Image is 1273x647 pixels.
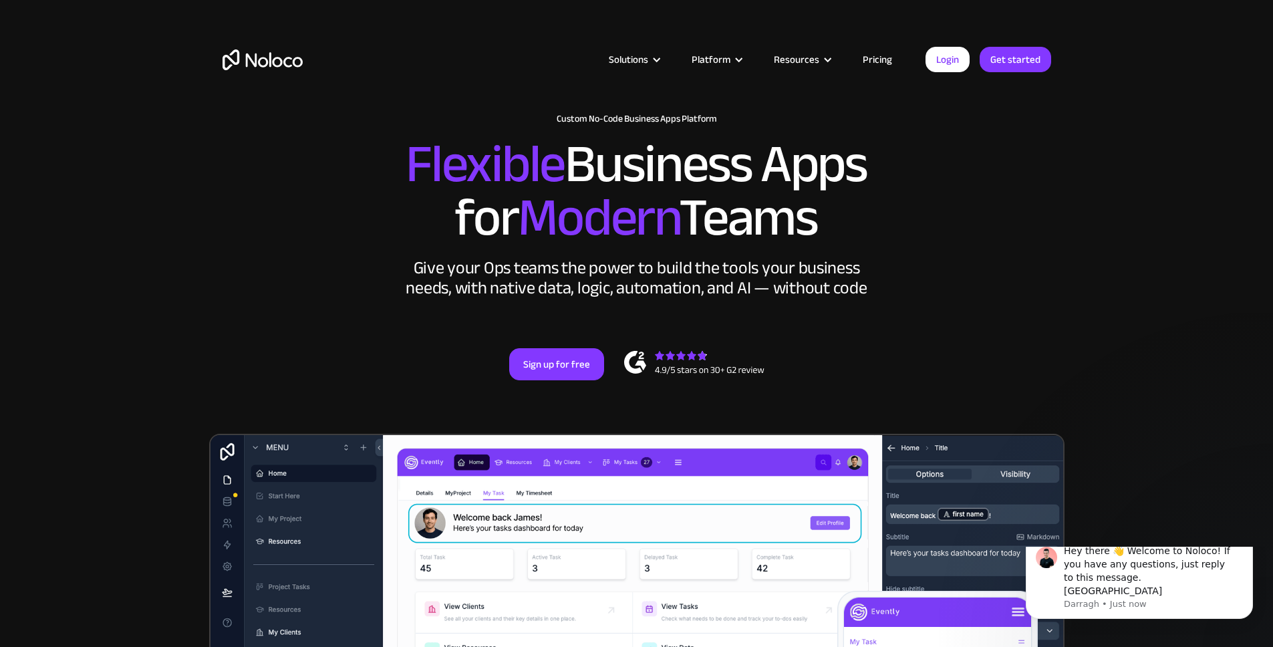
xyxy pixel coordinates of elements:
a: Get started [980,47,1051,72]
span: Modern [518,168,679,267]
p: Message from Darragh, sent Just now [58,51,231,63]
div: Resources [757,51,846,68]
a: home [223,49,303,70]
iframe: Intercom notifications message [1006,547,1273,640]
a: Pricing [846,51,909,68]
div: Solutions [592,51,675,68]
div: Resources [774,51,819,68]
div: Platform [692,51,730,68]
h2: Business Apps for Teams [223,138,1051,245]
div: Give your Ops teams the power to build the tools your business needs, with native data, logic, au... [403,258,871,298]
div: Platform [675,51,757,68]
div: Solutions [609,51,648,68]
a: Sign up for free [509,348,604,380]
a: Login [926,47,970,72]
span: Flexible [406,114,565,214]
